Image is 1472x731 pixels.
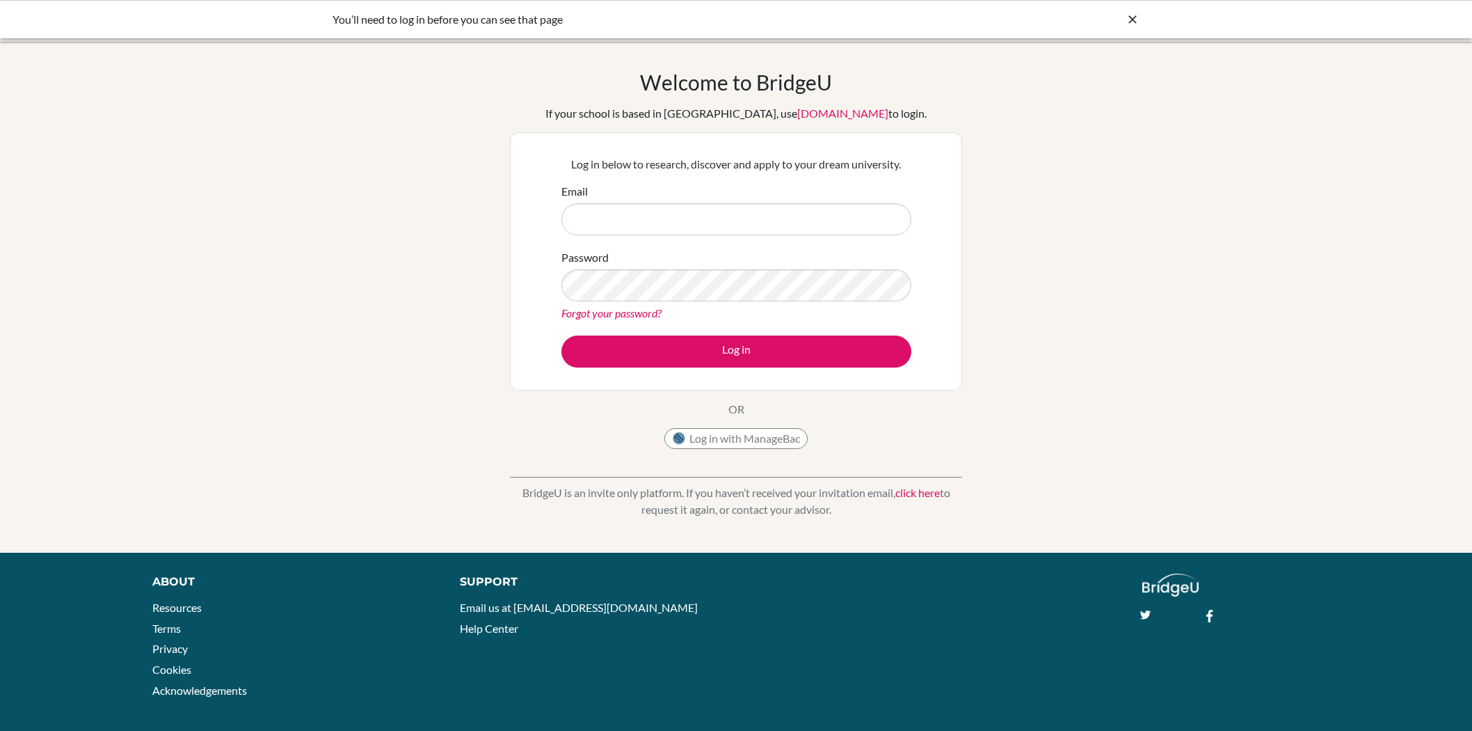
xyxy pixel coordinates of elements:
a: Email us at [EMAIL_ADDRESS][DOMAIN_NAME] [460,601,698,614]
a: Resources [152,601,202,614]
a: Acknowledgements [152,684,247,697]
p: OR [728,401,744,418]
a: Privacy [152,642,188,655]
button: Log in [561,336,911,368]
p: Log in below to research, discover and apply to your dream university. [561,156,911,173]
img: logo_white@2x-f4f0deed5e89b7ecb1c2cc34c3e3d731f90f0f143d5ea2071677605dd97b5244.png [1142,574,1199,597]
div: About [152,574,429,590]
a: Help Center [460,622,518,635]
a: Cookies [152,663,191,676]
button: Log in with ManageBac [664,428,808,449]
div: You’ll need to log in before you can see that page [333,11,931,28]
h1: Welcome to BridgeU [640,70,832,95]
a: Forgot your password? [561,306,662,320]
a: [DOMAIN_NAME] [797,107,888,120]
div: If your school is based in [GEOGRAPHIC_DATA], use to login. [545,105,927,122]
div: Support [460,574,719,590]
label: Password [561,249,609,266]
label: Email [561,183,588,200]
a: Terms [152,622,181,635]
p: BridgeU is an invite only platform. If you haven’t received your invitation email, to request it ... [510,485,962,518]
a: click here [895,486,940,499]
